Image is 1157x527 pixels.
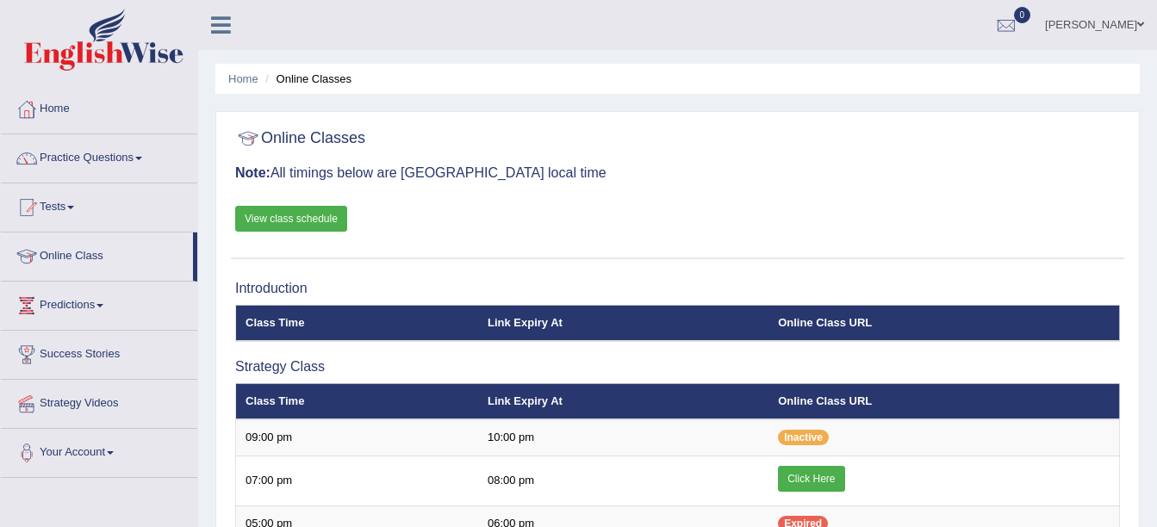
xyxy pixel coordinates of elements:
a: Click Here [778,466,844,492]
h3: Introduction [235,281,1120,296]
a: Your Account [1,429,197,472]
a: Strategy Videos [1,380,197,423]
li: Online Classes [261,71,351,87]
a: View class schedule [235,206,347,232]
a: Tests [1,183,197,226]
th: Online Class URL [768,383,1119,419]
a: Online Class [1,232,193,276]
span: 0 [1014,7,1031,23]
th: Class Time [236,383,478,419]
td: 09:00 pm [236,419,478,456]
td: 08:00 pm [478,456,768,505]
td: 07:00 pm [236,456,478,505]
h3: Strategy Class [235,359,1120,375]
th: Link Expiry At [478,383,768,419]
a: Success Stories [1,331,197,374]
th: Class Time [236,305,478,341]
th: Link Expiry At [478,305,768,341]
b: Note: [235,165,271,180]
h3: All timings below are [GEOGRAPHIC_DATA] local time [235,165,1120,181]
a: Home [1,85,197,128]
h2: Online Classes [235,126,365,152]
a: Practice Questions [1,134,197,177]
a: Home [228,72,258,85]
span: Inactive [778,430,829,445]
a: Predictions [1,282,197,325]
th: Online Class URL [768,305,1119,341]
td: 10:00 pm [478,419,768,456]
